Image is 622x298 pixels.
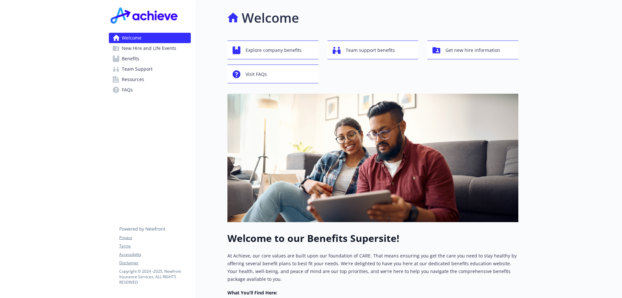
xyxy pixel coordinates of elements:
a: Disclaimer [119,260,190,266]
a: Welcome [109,33,191,43]
a: Team Support [109,64,191,74]
span: Resources [122,74,144,85]
span: Visit FAQs [246,68,267,80]
strong: What You’ll Find Here: [227,290,277,296]
h1: Welcome [242,8,299,28]
a: Accessibility [119,252,190,257]
span: Team Support [122,64,153,74]
a: Benefits [109,54,191,64]
button: Get new hire information [427,41,518,59]
a: Resources [109,74,191,85]
img: overview page banner [227,94,518,222]
span: Team support benefits [346,44,395,56]
span: New Hire and Life Events [122,43,176,54]
a: New Hire and Life Events [109,43,191,54]
span: FAQs [122,85,133,95]
h1: Welcome to our Benefits Supersite! [227,232,518,244]
button: Explore company benefits [227,41,318,59]
span: Explore company benefits [246,44,302,56]
span: Benefits [122,54,139,64]
p: At Achieve, our core values are built upon our foundation of CARE. That means ensuring you get th... [227,252,518,283]
span: Welcome [122,33,142,43]
button: Visit FAQs [227,65,318,83]
a: FAQs [109,85,191,95]
span: Get new hire information [445,44,500,56]
p: Copyright © 2024 - 2025 , Newfront Insurance Services, ALL RIGHTS RESERVED [119,268,190,285]
a: Privacy [119,235,190,241]
button: Team support benefits [328,41,419,59]
a: Terms [119,243,190,249]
